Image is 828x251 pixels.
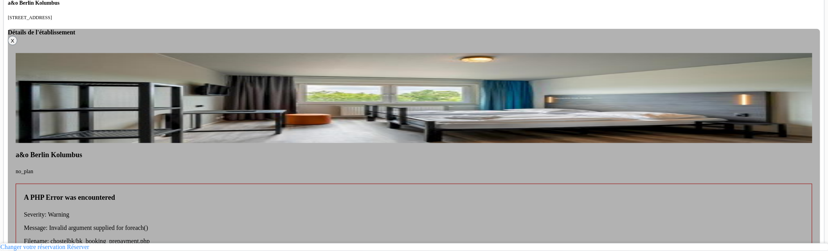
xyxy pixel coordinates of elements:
[24,211,812,218] p: Severity: Warning
[16,169,812,175] p: no_plan
[24,224,812,231] p: Message: Invalid argument supplied for foreach()
[8,29,820,36] h4: Détails de l'établissement
[16,151,812,159] h4: a&o Berlin Kolumbus
[24,238,812,245] p: Filename: chostelbk/bk_booking_prepayment.php
[24,194,812,202] h4: A PHP Error was encountered
[8,15,52,20] small: [STREET_ADDRESS]
[0,244,65,250] a: Changer votre réservation
[8,36,17,45] button: X
[67,244,89,250] a: Réserver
